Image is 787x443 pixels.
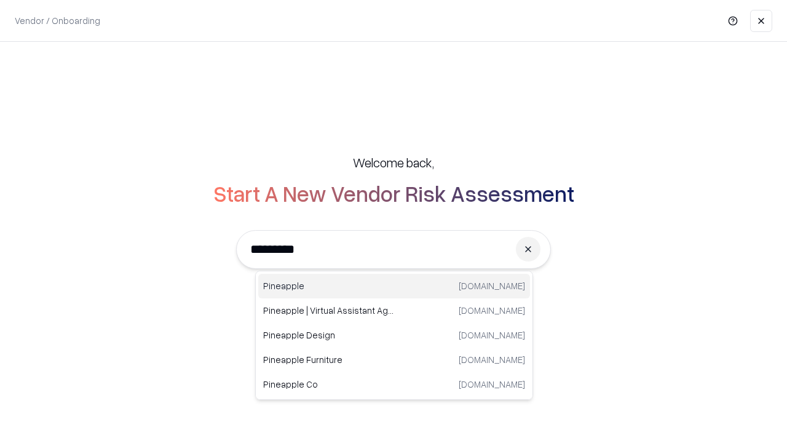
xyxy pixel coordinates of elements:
p: Pineapple Design [263,329,394,341]
p: [DOMAIN_NAME] [459,353,525,366]
p: Pineapple Furniture [263,353,394,366]
p: [DOMAIN_NAME] [459,378,525,391]
h2: Start A New Vendor Risk Assessment [213,181,574,206]
p: Pineapple [263,279,394,292]
p: [DOMAIN_NAME] [459,304,525,317]
p: Pineapple | Virtual Assistant Agency [263,304,394,317]
p: [DOMAIN_NAME] [459,329,525,341]
h5: Welcome back, [353,154,434,171]
p: Vendor / Onboarding [15,14,100,27]
div: Suggestions [255,271,533,400]
p: Pineapple Co [263,378,394,391]
p: [DOMAIN_NAME] [459,279,525,292]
